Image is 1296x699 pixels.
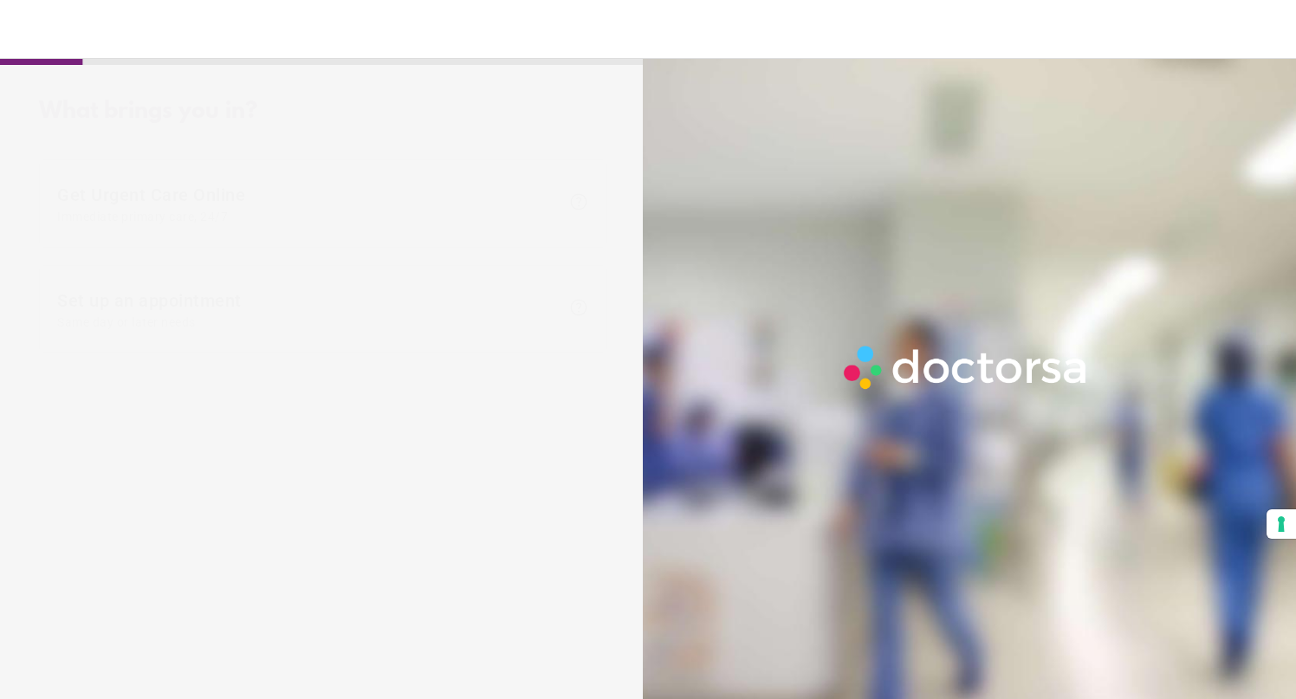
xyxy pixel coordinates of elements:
span: Same day or later needs [57,315,560,329]
span: help [568,297,589,318]
span: help [568,191,589,212]
span: Immediate primary care, 24/7 [57,210,560,223]
span: Set up an appointment [57,290,560,329]
span: Get Urgent Care Online [57,184,560,223]
img: Logo-Doctorsa-trans-White-partial-flat.png [837,339,1096,397]
div: What brings you in? [39,99,607,125]
button: Your consent preferences for tracking technologies [1267,509,1296,539]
